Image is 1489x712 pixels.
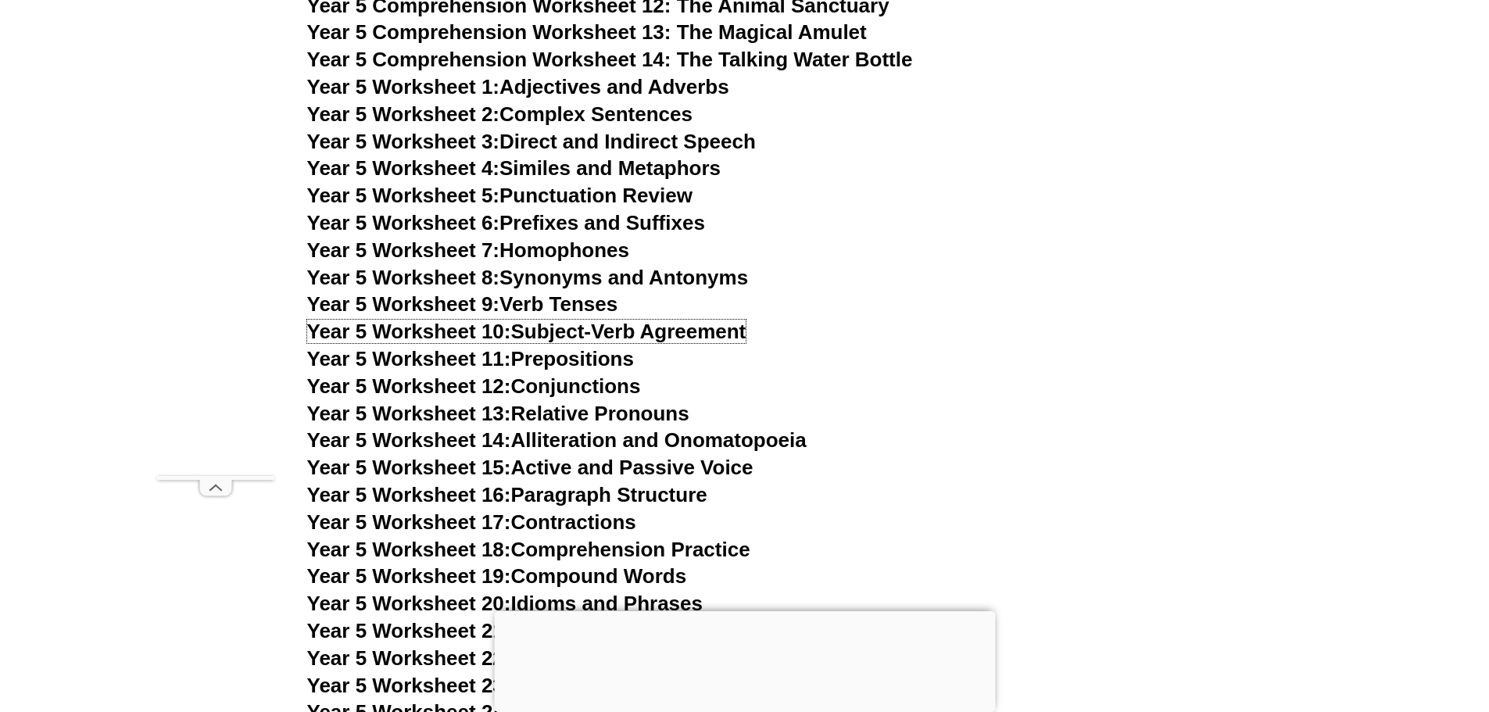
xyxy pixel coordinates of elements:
a: Year 5 Worksheet 17:Contractions [307,510,636,534]
a: Year 5 Worksheet 7:Homophones [307,238,630,262]
span: Year 5 Worksheet 7: [307,238,500,262]
iframe: Advertisement [494,611,995,708]
a: Year 5 Worksheet 13:Relative Pronouns [307,402,689,425]
a: Year 5 Worksheet 16:Paragraph Structure [307,483,707,506]
a: Year 5 Worksheet 20:Idioms and Phrases [307,592,703,615]
a: Year 5 Worksheet 3:Direct and Indirect Speech [307,130,756,153]
a: Year 5 Worksheet 22:Formal vs Informal Language [307,646,794,670]
span: Year 5 Worksheet 19: [307,564,511,588]
span: Year 5 Worksheet 16: [307,483,511,506]
iframe: Advertisement [157,36,274,476]
a: Year 5 Worksheet 15:Active and Passive Voice [307,456,753,479]
iframe: Chat Widget [1229,535,1489,712]
span: Year 5 Worksheet 8: [307,266,500,289]
span: Year 5 Worksheet 9: [307,292,500,316]
a: Year 5 Worksheet 2:Complex Sentences [307,102,693,126]
a: Year 5 Worksheet 23:Editing and Proofreading [307,674,753,697]
span: Year 5 Worksheet 4: [307,156,500,180]
span: Year 5 Worksheet 15: [307,456,511,479]
span: Year 5 Worksheet 5: [307,184,500,207]
span: Year 5 Worksheet 18: [307,538,511,561]
span: Year 5 Worksheet 11: [307,347,511,370]
a: Year 5 Worksheet 1:Adjectives and Adverbs [307,75,729,98]
span: Year 5 Worksheet 14: [307,428,511,452]
a: Year 5 Worksheet 10:Subject-Verb Agreement [307,320,746,343]
span: Year 5 Worksheet 21: [307,619,511,642]
a: Year 5 Worksheet 11:Prepositions [307,347,634,370]
a: Year 5 Comprehension Worksheet 14: The Talking Water Bottle [307,48,913,71]
a: Year 5 Worksheet 4:Similes and Metaphors [307,156,721,180]
a: Year 5 Worksheet 21:Hyphenation and Dashes [307,619,753,642]
a: Year 5 Worksheet 12:Conjunctions [307,374,641,398]
span: Year 5 Worksheet 20: [307,592,511,615]
a: Year 5 Worksheet 9:Verb Tenses [307,292,618,316]
span: Year 5 Worksheet 12: [307,374,511,398]
span: Year 5 Worksheet 13: [307,402,511,425]
a: Year 5 Comprehension Worksheet 13: The Magical Amulet [307,20,867,44]
a: Year 5 Worksheet 14:Alliteration and Onomatopoeia [307,428,807,452]
a: Year 5 Worksheet 8:Synonyms and Antonyms [307,266,749,289]
span: Year 5 Worksheet 22: [307,646,511,670]
span: Year 5 Worksheet 1: [307,75,500,98]
span: Year 5 Worksheet 2: [307,102,500,126]
span: Year 5 Worksheet 10: [307,320,511,343]
a: Year 5 Worksheet 5:Punctuation Review [307,184,693,207]
a: Year 5 Worksheet 18:Comprehension Practice [307,538,750,561]
span: Year 5 Worksheet 6: [307,211,500,234]
a: Year 5 Worksheet 6:Prefixes and Suffixes [307,211,705,234]
span: Year 5 Worksheet 23: [307,674,511,697]
a: Year 5 Worksheet 19:Compound Words [307,564,687,588]
span: Year 5 Worksheet 3: [307,130,500,153]
span: Year 5 Worksheet 17: [307,510,511,534]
